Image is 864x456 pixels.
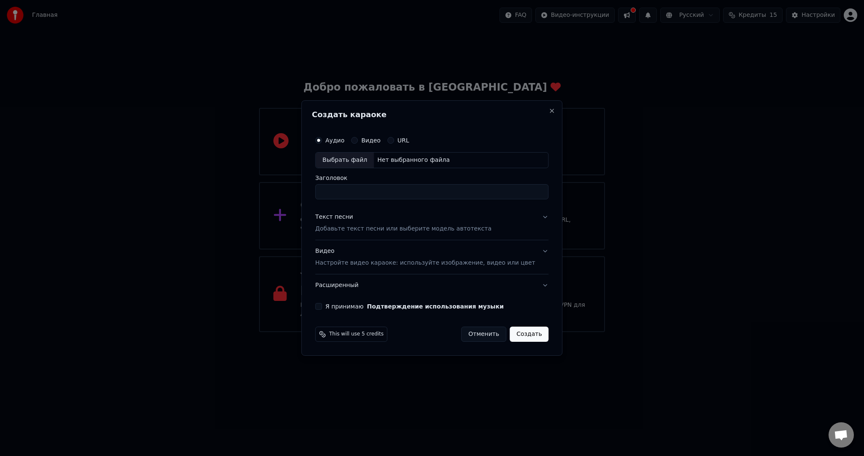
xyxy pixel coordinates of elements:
[397,137,409,143] label: URL
[316,153,374,168] div: Выбрать файл
[325,303,504,309] label: Я принимаю
[315,274,548,296] button: Расширенный
[315,240,548,274] button: ВидеоНастройте видео караоке: используйте изображение, видео или цвет
[315,247,535,267] div: Видео
[461,327,506,342] button: Отменить
[510,327,548,342] button: Создать
[325,137,344,143] label: Аудио
[315,225,491,233] p: Добавьте текст песни или выберите модель автотекста
[367,303,504,309] button: Я принимаю
[329,331,383,338] span: This will use 5 credits
[374,156,453,164] div: Нет выбранного файла
[315,259,535,267] p: Настройте видео караоке: используйте изображение, видео или цвет
[315,175,548,181] label: Заголовок
[315,213,353,221] div: Текст песни
[315,206,548,240] button: Текст песниДобавьте текст песни или выберите модель автотекста
[312,111,552,118] h2: Создать караоке
[361,137,381,143] label: Видео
